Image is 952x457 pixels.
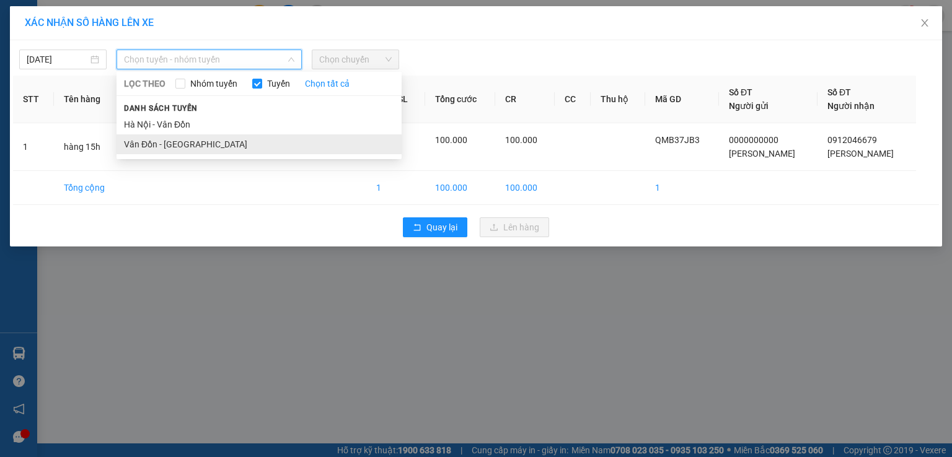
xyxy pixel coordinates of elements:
td: hàng 15h [54,123,123,171]
span: 0912046679 [827,135,877,145]
span: LỌC THEO [124,77,165,90]
a: Chọn tất cả [305,77,350,90]
span: 100.000 [505,135,537,145]
span: Người gửi [729,101,769,111]
td: 1 [366,171,425,205]
th: Mã GD [645,76,719,123]
th: Thu hộ [591,76,645,123]
td: 100.000 [425,171,495,205]
span: [PERSON_NAME] [827,149,894,159]
td: 1 [645,171,719,205]
span: down [288,56,295,63]
td: Tổng cộng [54,171,123,205]
span: QMB37JB3 [655,135,700,145]
button: rollbackQuay lại [403,217,467,237]
span: close [920,18,930,28]
span: Nhóm tuyến [185,77,242,90]
span: [PERSON_NAME] [729,149,795,159]
span: Danh sách tuyến [117,103,205,114]
span: Số ĐT [729,87,752,97]
input: 15/10/2025 [27,53,88,66]
span: Chọn chuyến [319,50,392,69]
span: Chọn tuyến - nhóm tuyến [124,50,294,69]
span: 100.000 [435,135,467,145]
td: 100.000 [495,171,555,205]
span: Quay lại [426,220,457,234]
span: XÁC NHẬN SỐ HÀNG LÊN XE [25,17,154,28]
span: 0000000000 [729,135,778,145]
th: CR [495,76,555,123]
span: rollback [413,223,421,233]
span: Người nhận [827,101,875,111]
th: CC [555,76,590,123]
span: Tuyến [262,77,295,90]
span: Số ĐT [827,87,851,97]
th: Tên hàng [54,76,123,123]
li: Hà Nội - Vân Đồn [117,115,402,134]
button: uploadLên hàng [480,217,549,237]
th: STT [13,76,54,123]
li: Vân Đồn - [GEOGRAPHIC_DATA] [117,134,402,154]
button: Close [907,6,942,41]
td: 1 [13,123,54,171]
th: Tổng cước [425,76,495,123]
